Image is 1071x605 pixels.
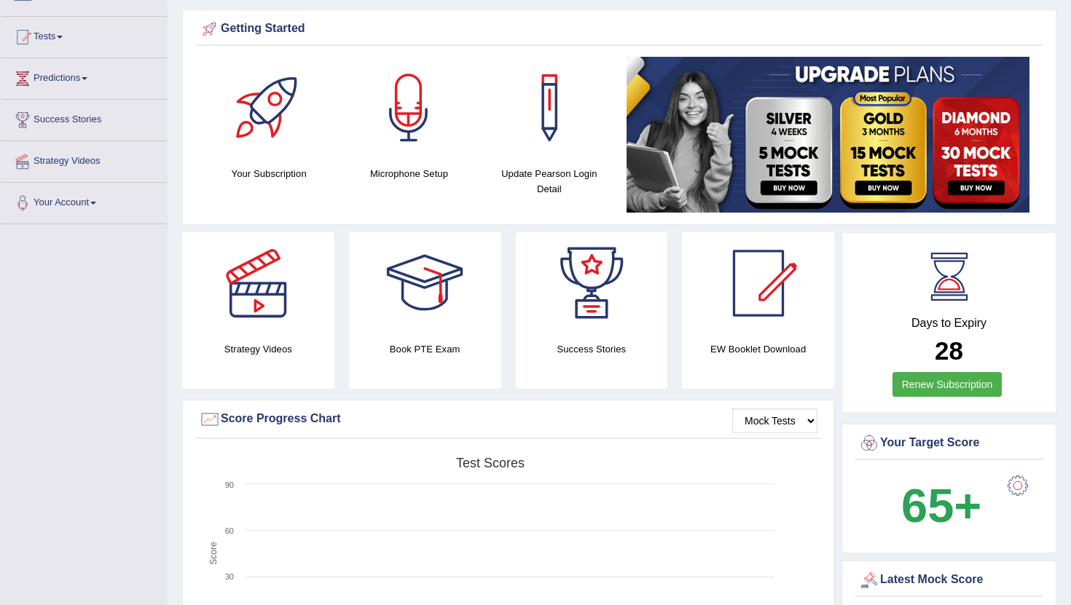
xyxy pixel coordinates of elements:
b: 28 [935,336,963,365]
a: Your Account [1,183,167,219]
div: Getting Started [199,18,1040,40]
h4: Book PTE Exam [349,341,501,357]
h4: Strategy Videos [182,341,334,357]
img: small5.jpg [627,57,1029,213]
div: Score Progress Chart [199,408,817,430]
tspan: Score [208,542,219,565]
text: 30 [225,572,234,581]
text: 90 [225,481,234,489]
a: Success Stories [1,100,167,136]
h4: Success Stories [516,341,668,357]
b: 65+ [901,479,981,532]
h4: Your Subscription [206,166,331,181]
a: Strategy Videos [1,141,167,178]
h4: Microphone Setup [346,166,471,181]
tspan: Test scores [456,456,525,470]
text: 60 [225,526,234,535]
a: Predictions [1,58,167,95]
h4: EW Booklet Download [682,341,834,357]
div: Your Target Score [858,432,1040,454]
a: Renew Subscription [892,372,1003,397]
h4: Update Pearson Login Detail [487,166,612,197]
div: Latest Mock Score [858,569,1040,591]
h4: Days to Expiry [858,317,1040,330]
a: Tests [1,17,167,53]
